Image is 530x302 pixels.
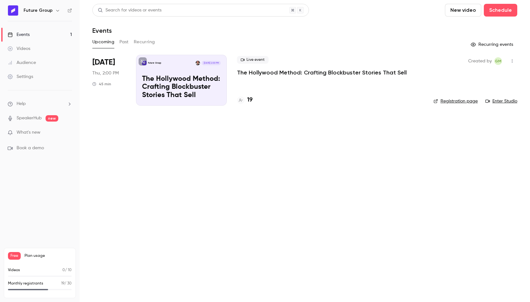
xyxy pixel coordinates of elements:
div: 45 min [92,81,111,87]
span: What's new [17,129,40,136]
p: / 30 [61,281,72,286]
span: Live event [237,56,269,64]
span: 19 [61,282,64,285]
span: Created by [468,57,492,65]
span: Gabi Miller [494,57,502,65]
div: Settings [8,74,33,80]
span: Thu, 2:00 PM [92,70,119,76]
button: Upcoming [92,37,114,47]
button: Past [119,37,129,47]
li: help-dropdown-opener [8,101,72,107]
span: new [46,115,58,122]
button: New video [445,4,481,17]
span: Help [17,101,26,107]
div: Audience [8,60,36,66]
span: 0 [62,268,65,272]
p: Monthly registrants [8,281,43,286]
span: [DATE] [92,57,115,67]
span: Free [8,252,21,260]
span: [DATE] 2:00 PM [202,61,220,65]
h1: Events [92,27,112,34]
div: Videos [8,46,30,52]
a: Enter Studio [485,98,517,104]
div: Events [8,32,30,38]
a: 19 [237,96,253,104]
button: Schedule [484,4,517,17]
div: Search for videos or events [98,7,161,14]
img: Lyndon Nicholson [196,61,200,65]
h4: 19 [247,96,253,104]
a: SpeakerHub [17,115,42,122]
p: Videos [8,267,20,273]
a: The Hollywood Method: Crafting Blockbuster Stories That SellFuture GroupLyndon Nicholson[DATE] 2:... [136,55,227,106]
button: Recurring events [468,39,517,50]
p: / 10 [62,267,72,273]
div: Aug 28 Thu, 2:00 PM (Europe/London) [92,55,126,106]
p: Future Group [148,61,161,65]
p: The Hollywood Method: Crafting Blockbuster Stories That Sell [142,75,221,100]
a: Registration page [433,98,478,104]
a: The Hollywood Method: Crafting Blockbuster Stories That Sell [237,69,407,76]
img: Future Group [8,5,18,16]
span: GM [495,57,501,65]
button: Recurring [134,37,155,47]
span: Plan usage [25,253,72,258]
span: Book a demo [17,145,44,151]
h6: Future Group [24,7,53,14]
